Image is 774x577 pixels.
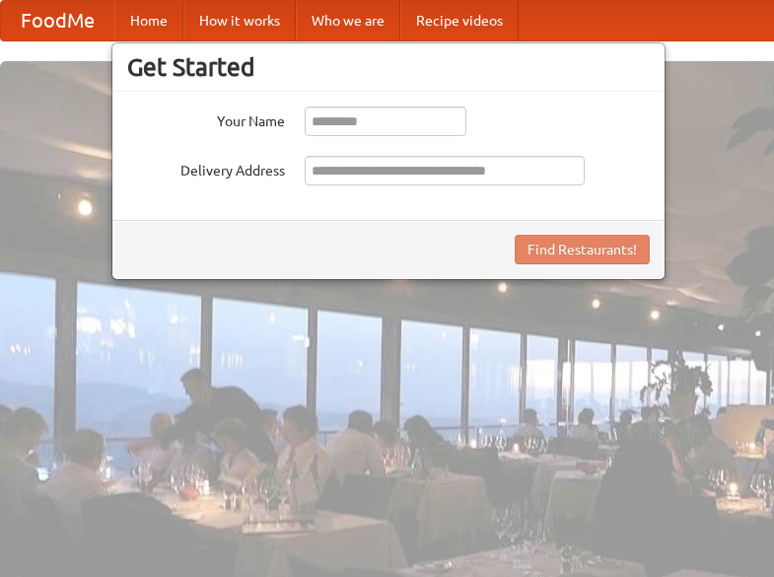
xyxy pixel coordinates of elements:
[1,1,114,40] a: FoodMe
[400,1,519,40] a: Recipe videos
[127,156,285,180] label: Delivery Address
[114,1,183,40] a: Home
[183,1,296,40] a: How it works
[296,1,400,40] a: Who we are
[515,235,650,264] button: Find Restaurants!
[127,52,650,82] h3: Get Started
[127,107,285,131] label: Your Name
